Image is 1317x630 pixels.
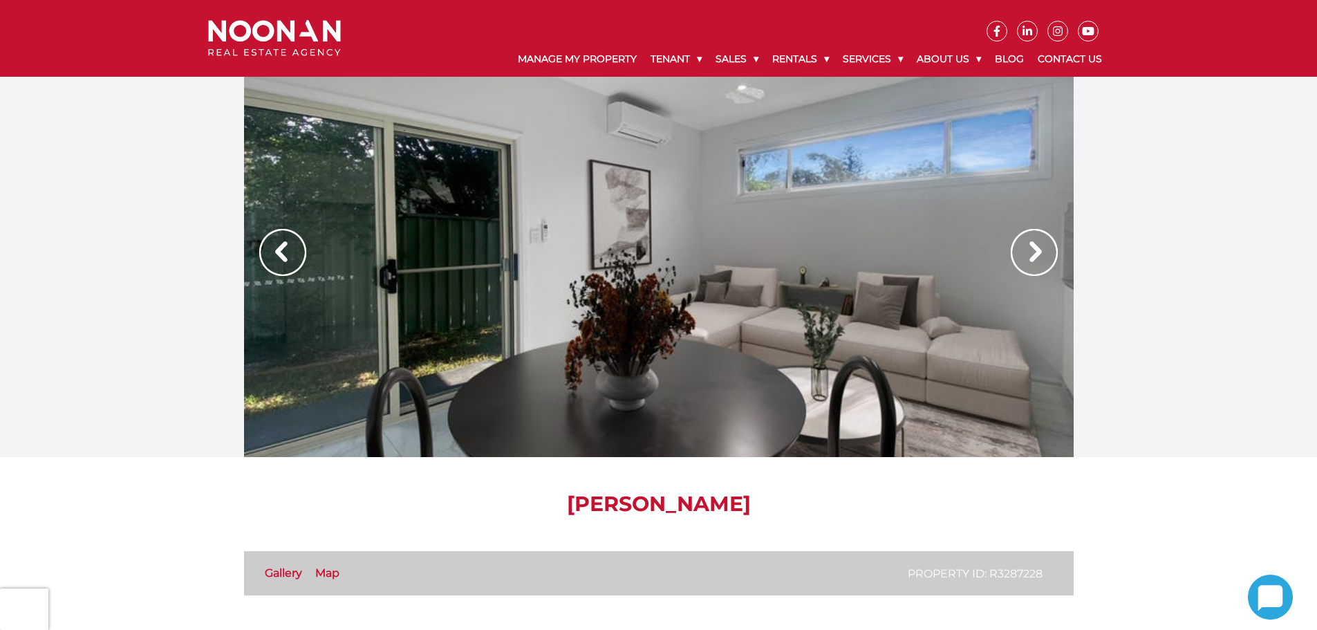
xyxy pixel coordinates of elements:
a: Sales [709,41,765,77]
a: Contact Us [1031,41,1109,77]
a: Rentals [765,41,836,77]
a: Gallery [265,566,302,580]
h1: [PERSON_NAME] [244,492,1074,517]
img: Arrow slider [1011,229,1058,276]
a: Blog [988,41,1031,77]
a: Manage My Property [511,41,644,77]
a: About Us [910,41,988,77]
a: Map [315,566,339,580]
img: Noonan Real Estate Agency [208,20,341,57]
p: Property ID: R3287228 [908,565,1043,582]
a: Tenant [644,41,709,77]
a: Services [836,41,910,77]
img: Arrow slider [259,229,306,276]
